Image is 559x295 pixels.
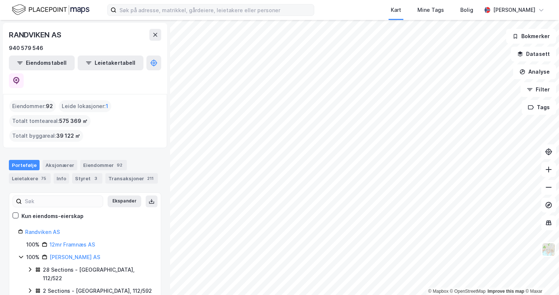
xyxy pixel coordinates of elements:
[92,175,99,182] div: 3
[391,6,401,14] div: Kart
[450,289,486,294] a: OpenStreetMap
[9,56,75,70] button: Eiendomstabell
[59,117,88,125] span: 575 369 ㎡
[522,100,556,115] button: Tags
[54,173,69,184] div: Info
[80,160,127,170] div: Eiendommer
[9,115,91,127] div: Totalt tomteareal :
[21,212,84,221] div: Kun eiendoms-eierskap
[417,6,444,14] div: Mine Tags
[9,100,56,112] div: Eiendommer :
[428,289,448,294] a: Mapbox
[542,242,556,257] img: Z
[513,64,556,79] button: Analyse
[493,6,535,14] div: [PERSON_NAME]
[50,241,95,248] a: 12mr Framnæs AS
[26,253,40,262] div: 100%
[59,100,111,112] div: Leide lokasjoner :
[115,161,124,169] div: 92
[511,47,556,61] button: Datasett
[106,102,108,111] span: 1
[22,196,103,207] input: Søk
[9,160,40,170] div: Portefølje
[25,229,60,235] a: Randviken AS
[43,265,152,283] div: 28 Sections - [GEOGRAPHIC_DATA], 112/522
[46,102,53,111] span: 92
[9,173,51,184] div: Leietakere
[26,240,40,249] div: 100%
[105,173,158,184] div: Transaksjoner
[43,160,77,170] div: Aksjonærer
[108,195,141,207] button: Ekspander
[50,254,100,260] a: [PERSON_NAME] AS
[506,29,556,44] button: Bokmerker
[9,44,43,53] div: 940 579 546
[9,29,63,41] div: RANDVIKEN AS
[522,259,559,295] div: Kontrollprogram for chat
[78,56,143,70] button: Leietakertabell
[72,173,102,184] div: Styret
[56,131,80,140] span: 39 122 ㎡
[521,82,556,97] button: Filter
[522,259,559,295] iframe: Chat Widget
[40,175,48,182] div: 75
[146,175,155,182] div: 211
[460,6,473,14] div: Bolig
[116,4,314,16] input: Søk på adresse, matrikkel, gårdeiere, leietakere eller personer
[12,3,89,16] img: logo.f888ab2527a4732fd821a326f86c7f29.svg
[488,289,524,294] a: Improve this map
[9,130,83,142] div: Totalt byggareal :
